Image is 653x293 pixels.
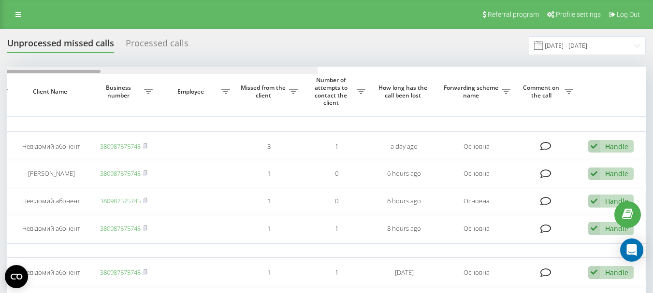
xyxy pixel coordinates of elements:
span: Number of attempts to contact the client [307,76,357,106]
a: 380987575745 [100,268,141,277]
td: 1 [303,216,370,241]
td: 3 [235,134,303,159]
div: Unprocessed missed calls [7,38,114,53]
a: 380987575745 [100,196,141,205]
td: 0 [303,161,370,186]
td: Невідомий абонент [13,134,90,159]
span: Forwarding scheme name [443,84,502,99]
a: 380987575745 [100,169,141,178]
td: 1 [303,134,370,159]
td: [DATE] [370,260,438,285]
td: Основна [438,216,515,241]
span: Missed from the client [240,84,289,99]
td: 8 hours ago [370,216,438,241]
td: Невідомий абонент [13,216,90,241]
td: 1 [235,216,303,241]
a: 380987575745 [100,142,141,151]
td: Невідомий абонент [13,188,90,214]
div: Handle [605,169,628,178]
td: 1 [235,188,303,214]
span: Comment on the call [520,84,565,99]
td: Основна [438,161,515,186]
span: Referral program [488,11,539,18]
span: Employee [162,88,221,96]
td: 1 [235,161,303,186]
div: Handle [605,268,628,277]
td: 1 [235,260,303,285]
div: Handle [605,224,628,233]
td: 6 hours ago [370,188,438,214]
span: Client Name [21,88,82,96]
td: Основна [438,188,515,214]
div: Handle [605,196,628,206]
td: a day ago [370,134,438,159]
button: Open CMP widget [5,265,28,288]
td: [PERSON_NAME] [13,161,90,186]
div: Handle [605,142,628,151]
span: Profile settings [556,11,601,18]
span: How long has the call been lost [378,84,430,99]
td: Невідомий абонент [13,260,90,285]
td: 6 hours ago [370,161,438,186]
a: 380987575745 [100,224,141,233]
span: Business number [95,84,144,99]
td: Основна [438,260,515,285]
div: Processed calls [126,38,189,53]
td: Основна [438,134,515,159]
td: 0 [303,188,370,214]
div: Open Intercom Messenger [620,238,643,262]
span: Log Out [617,11,640,18]
td: 1 [303,260,370,285]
